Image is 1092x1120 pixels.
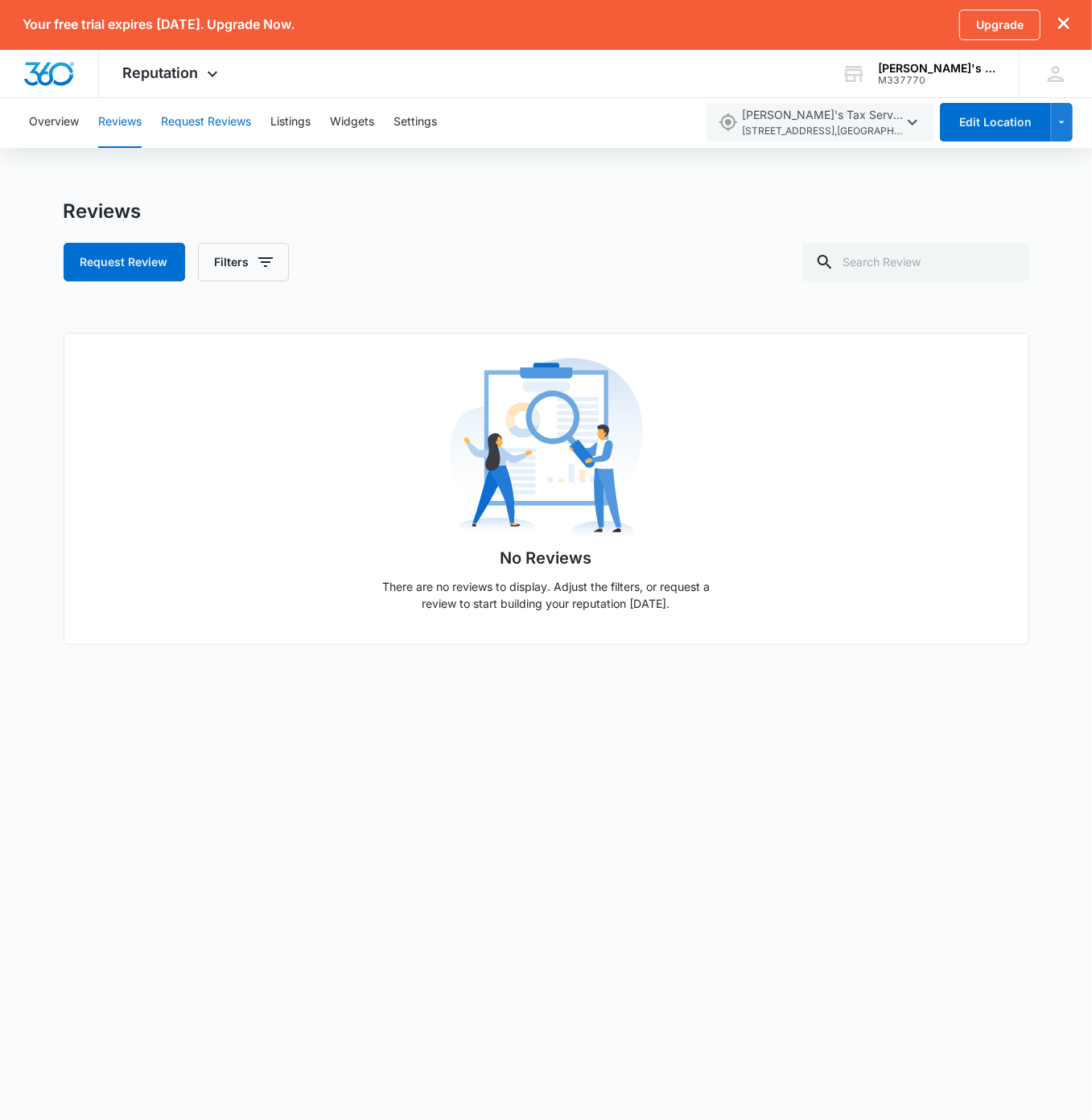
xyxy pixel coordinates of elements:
[98,96,142,148] button: Reviews
[501,546,592,570] h1: No Reviews
[377,578,715,612] p: There are no reviews to display. Adjust the filters, or request a review to start building your r...
[707,103,934,142] button: [PERSON_NAME]'s Tax Service[STREET_ADDRESS],[GEOGRAPHIC_DATA],WA
[1058,17,1069,32] button: dismiss this dialog
[394,96,437,148] button: Settings
[123,64,199,81] span: Reputation
[198,243,289,281] button: Filters
[742,124,903,139] span: [STREET_ADDRESS] , [GEOGRAPHIC_DATA] , WA
[64,243,185,281] button: Request Review
[161,96,251,148] button: Request Reviews
[23,17,295,32] p: Your free trial expires [DATE]. Upgrade Now.
[878,62,995,75] div: account name
[802,243,1029,281] input: Search Review
[742,106,903,139] span: [PERSON_NAME]'s Tax Service
[29,96,79,148] button: Overview
[64,199,142,224] h1: Reviews
[99,50,246,97] div: Reputation
[959,10,1040,40] a: Upgrade
[270,96,311,148] button: Listings
[878,75,995,86] div: account id
[330,96,374,148] button: Widgets
[940,103,1051,142] button: Edit Location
